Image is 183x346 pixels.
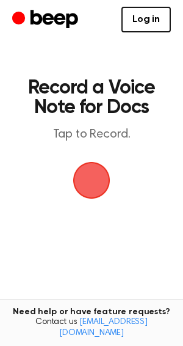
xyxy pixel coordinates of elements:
[22,127,161,142] p: Tap to Record.
[7,317,176,339] span: Contact us
[73,162,110,199] img: Beep Logo
[12,8,81,32] a: Beep
[22,78,161,117] h1: Record a Voice Note for Docs
[121,7,171,32] a: Log in
[59,318,148,337] a: [EMAIL_ADDRESS][DOMAIN_NAME]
